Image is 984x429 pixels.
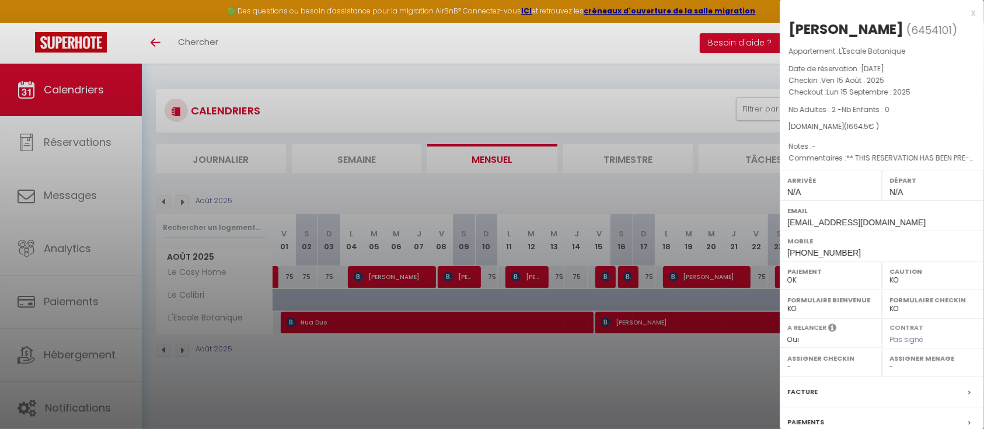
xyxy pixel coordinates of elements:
[889,187,903,197] span: N/A
[842,104,889,114] span: Nb Enfants : 0
[844,121,879,131] span: ( € )
[787,386,818,398] label: Facture
[889,353,976,364] label: Assigner Menage
[787,218,926,227] span: [EMAIL_ADDRESS][DOMAIN_NAME]
[787,266,874,277] label: Paiement
[889,334,923,344] span: Pas signé
[788,104,889,114] span: Nb Adultes : 2 -
[828,323,836,336] i: Sélectionner OUI si vous souhaiter envoyer les séquences de messages post-checkout
[839,46,905,56] span: L'Escale Botanique
[780,6,975,20] div: x
[9,5,44,40] button: Ouvrir le widget de chat LiveChat
[847,121,868,131] span: 1664.5
[787,323,826,333] label: A relancer
[812,141,816,151] span: -
[787,416,824,428] label: Paiements
[911,23,952,37] span: 6454101
[788,20,903,39] div: [PERSON_NAME]
[889,323,923,330] label: Contrat
[787,205,976,217] label: Email
[889,266,976,277] label: Caution
[788,86,975,98] p: Checkout :
[889,294,976,306] label: Formulaire Checkin
[787,353,874,364] label: Assigner Checkin
[788,46,975,57] p: Appartement :
[889,175,976,186] label: Départ
[787,175,874,186] label: Arrivée
[826,87,910,97] span: Lun 15 Septembre . 2025
[787,294,874,306] label: Formulaire Bienvenue
[788,75,975,86] p: Checkin :
[861,64,884,74] span: [DATE]
[788,141,975,152] p: Notes :
[787,187,801,197] span: N/A
[787,248,861,257] span: [PHONE_NUMBER]
[906,22,957,38] span: ( )
[787,235,976,247] label: Mobile
[821,75,884,85] span: Ven 15 Août . 2025
[788,152,975,164] p: Commentaires :
[788,121,975,132] div: [DOMAIN_NAME]
[788,63,975,75] p: Date de réservation :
